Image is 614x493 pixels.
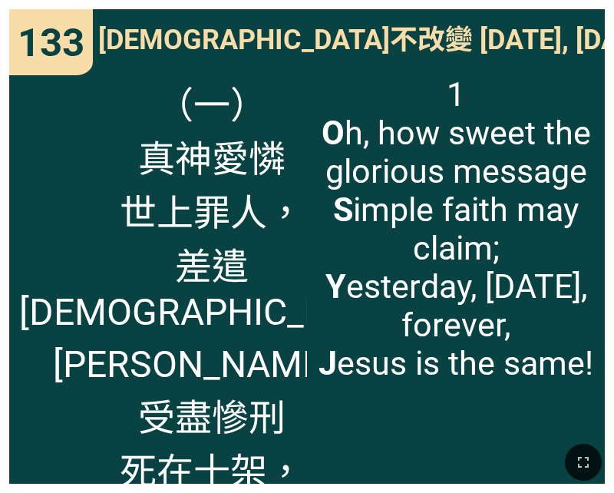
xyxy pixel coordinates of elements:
b: J [319,344,337,382]
span: 133 [18,20,84,65]
span: 1 h, how sweet the glorious message imple faith may claim; esterday, [DATE], forever, esus is the... [317,75,595,382]
b: S [333,190,353,229]
b: Y [325,267,346,306]
b: O [322,114,345,152]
